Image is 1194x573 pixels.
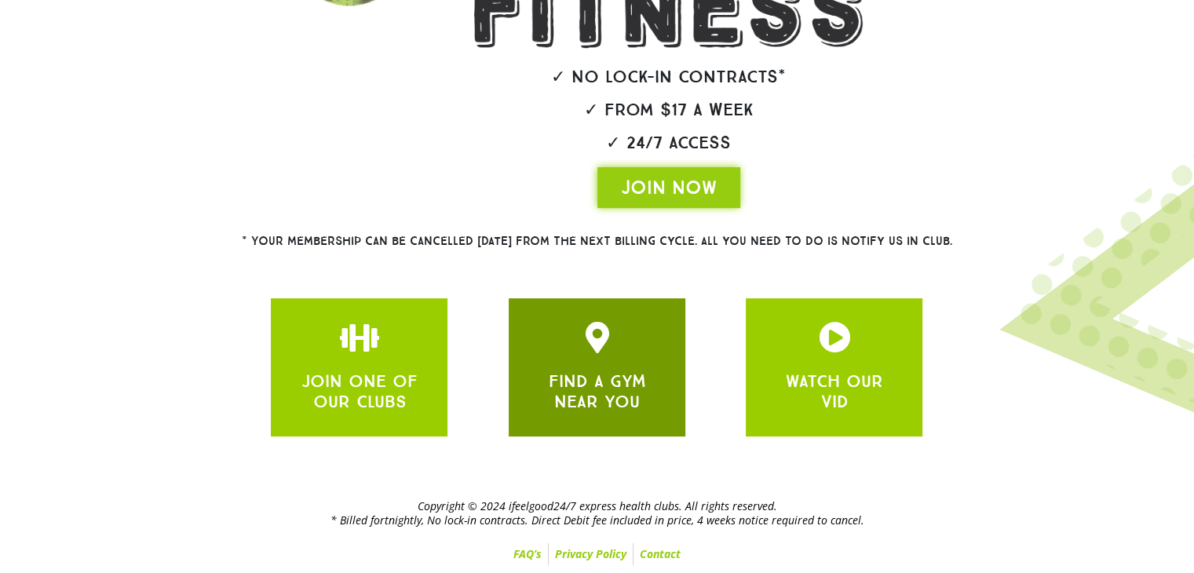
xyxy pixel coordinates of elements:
h2: ✓ 24/7 Access [426,134,911,151]
a: FIND A GYM NEAR YOU [548,370,645,412]
a: JOIN ONE OF OUR CLUBS [819,322,850,353]
a: WATCH OUR VID [786,370,883,412]
h2: Copyright © 2024 ifeelgood24/7 express health clubs. All rights reserved. * Billed fortnightly, N... [95,499,1100,527]
nav: Menu [95,543,1100,565]
a: Privacy Policy [549,543,633,565]
a: Contact [634,543,687,565]
a: JOIN ONE OF OUR CLUBS [581,322,612,353]
a: JOIN NOW [597,167,740,208]
a: JOIN ONE OF OUR CLUBS [344,322,375,353]
h2: ✓ No lock-in contracts* [426,68,911,86]
a: JOIN ONE OF OUR CLUBS [301,370,418,412]
span: JOIN NOW [621,175,717,200]
h2: * Your membership can be cancelled [DATE] from the next billing cycle. All you need to do is noti... [185,235,1010,247]
h2: ✓ From $17 a week [426,101,911,119]
a: FAQ’s [507,543,548,565]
